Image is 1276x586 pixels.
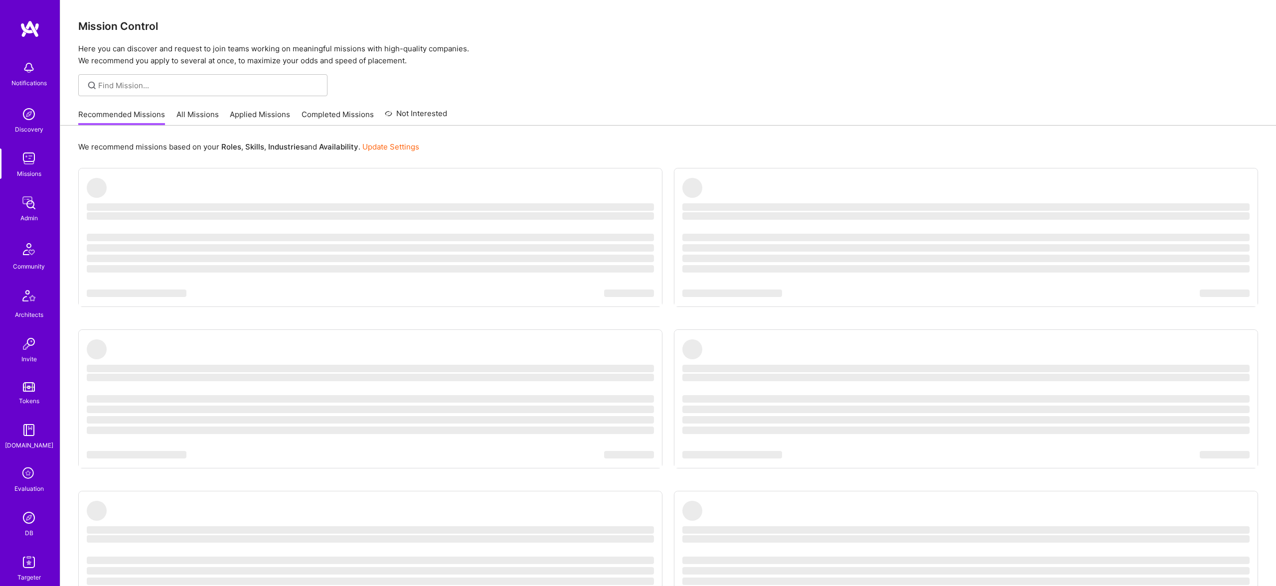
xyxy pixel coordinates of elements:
a: Update Settings [362,142,419,151]
b: Roles [221,142,241,151]
img: tokens [23,382,35,392]
b: Industries [268,142,304,151]
img: teamwork [19,148,39,168]
img: discovery [19,104,39,124]
img: bell [19,58,39,78]
img: guide book [19,420,39,440]
div: Evaluation [14,483,44,494]
img: admin teamwork [19,193,39,213]
input: Find Mission... [98,80,320,91]
h3: Mission Control [78,20,1258,32]
div: Discovery [15,124,43,135]
img: logo [20,20,40,38]
div: Tokens [19,396,39,406]
i: icon SelectionTeam [19,464,38,483]
img: Invite [19,334,39,354]
a: Not Interested [385,108,447,126]
b: Skills [245,142,264,151]
a: Applied Missions [230,109,290,126]
img: Admin Search [19,508,39,528]
div: [DOMAIN_NAME] [5,440,53,450]
div: Community [13,261,45,272]
div: Admin [20,213,38,223]
a: All Missions [176,109,219,126]
b: Availability [319,142,358,151]
div: Targeter [17,572,41,583]
div: Missions [17,168,41,179]
img: Community [17,237,41,261]
a: Recommended Missions [78,109,165,126]
p: Here you can discover and request to join teams working on meaningful missions with high-quality ... [78,43,1258,67]
img: Skill Targeter [19,552,39,572]
img: Architects [17,286,41,309]
a: Completed Missions [302,109,374,126]
div: Notifications [11,78,47,88]
div: Architects [15,309,43,320]
div: DB [25,528,33,538]
div: Invite [21,354,37,364]
p: We recommend missions based on your , , and . [78,142,419,152]
i: icon SearchGrey [86,80,98,91]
